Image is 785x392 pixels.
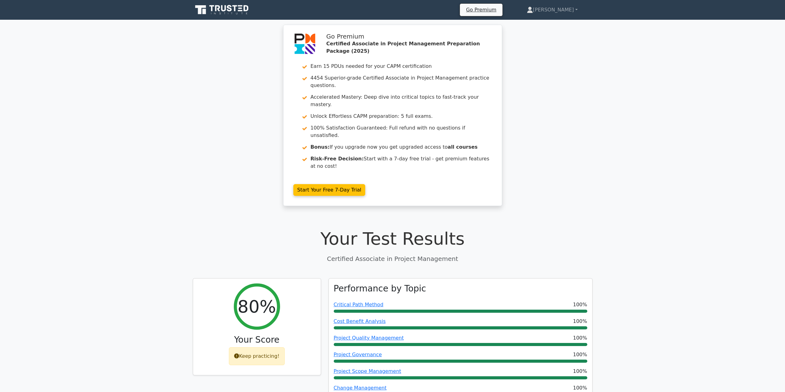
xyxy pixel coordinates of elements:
p: Certified Associate in Project Management [193,254,593,263]
span: 100% [573,334,587,342]
h3: Your Score [198,335,316,345]
a: Start Your Free 7-Day Trial [293,184,366,196]
a: Project Quality Management [334,335,404,341]
span: 100% [573,384,587,392]
span: 100% [573,301,587,308]
div: Keep practicing! [229,347,285,365]
span: 100% [573,318,587,325]
h1: Your Test Results [193,228,593,249]
span: 100% [573,351,587,358]
span: 100% [573,368,587,375]
a: Critical Path Method [334,302,383,307]
a: Cost Benefit Analysis [334,318,386,324]
h3: Performance by Topic [334,283,426,294]
a: Project Governance [334,352,382,357]
h2: 80% [238,296,276,317]
a: Go Premium [462,6,500,14]
a: Change Management [334,385,387,391]
a: Project Scope Management [334,368,401,374]
a: [PERSON_NAME] [512,4,593,16]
